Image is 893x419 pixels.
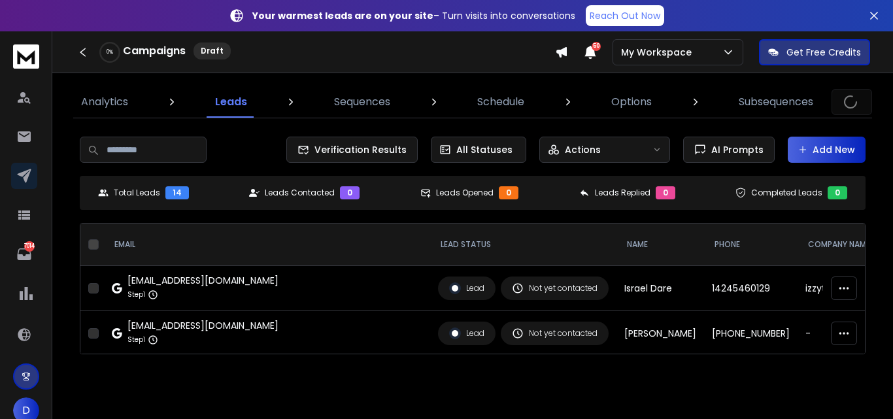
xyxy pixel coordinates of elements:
p: 0 % [107,48,113,56]
a: Schedule [469,86,532,118]
span: Verification Results [309,143,407,156]
button: Get Free Credits [759,39,870,65]
td: [PERSON_NAME] [616,311,704,356]
div: [EMAIL_ADDRESS][DOMAIN_NAME] [127,274,278,287]
p: 7014 [24,241,35,252]
a: Subsequences [731,86,821,118]
p: Options [611,94,652,110]
a: Reach Out Now [586,5,664,26]
div: 14 [165,186,189,199]
p: Total Leads [114,188,160,198]
span: 50 [592,42,601,51]
img: logo [13,44,39,69]
div: 0 [340,186,360,199]
a: Sequences [326,86,398,118]
p: Actions [565,143,601,156]
p: Subsequences [739,94,813,110]
p: Reach Out Now [590,9,660,22]
p: Get Free Credits [786,46,861,59]
td: Israel Dare [616,266,704,311]
p: Completed Leads [751,188,822,198]
div: 0 [656,186,675,199]
button: AI Prompts [683,137,775,163]
p: Leads Replied [595,188,650,198]
p: Leads [215,94,247,110]
th: Phone [704,224,798,266]
div: [EMAIL_ADDRESS][DOMAIN_NAME] [127,319,278,332]
p: Sequences [334,94,390,110]
p: Leads Opened [436,188,494,198]
button: Add New [788,137,866,163]
button: Verification Results [286,137,418,163]
th: NAME [616,224,704,266]
div: Not yet contacted [512,327,598,339]
strong: Your warmest leads are on your site [252,9,433,22]
div: 0 [499,186,518,199]
p: My Workspace [621,46,697,59]
td: [PHONE_NUMBER] [704,311,798,356]
div: Lead [449,327,484,339]
p: All Statuses [456,143,513,156]
th: LEAD STATUS [430,224,616,266]
a: Leads [207,86,255,118]
a: Options [603,86,660,118]
h1: Campaigns [123,43,186,59]
span: AI Prompts [706,143,764,156]
div: Lead [449,282,484,294]
a: 7014 [11,241,37,267]
td: 14245460129 [704,266,798,311]
p: Step 1 [127,333,145,346]
div: Not yet contacted [512,282,598,294]
p: – Turn visits into conversations [252,9,575,22]
p: Analytics [81,94,128,110]
a: Analytics [73,86,136,118]
p: Step 1 [127,288,145,301]
div: Draft [194,42,231,59]
p: Leads Contacted [265,188,335,198]
div: 0 [828,186,847,199]
p: Schedule [477,94,524,110]
th: EMAIL [104,224,430,266]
